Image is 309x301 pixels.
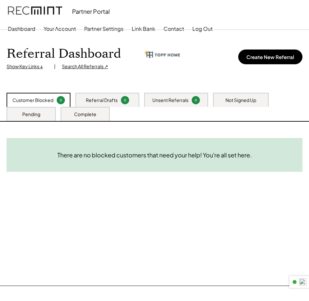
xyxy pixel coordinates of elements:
[22,111,40,118] div: Pending
[84,22,124,35] button: Partner Settings
[12,97,53,104] div: Customer Blocked
[7,63,48,70] div: Show Key Links ↓
[74,111,96,118] div: Complete
[44,22,76,35] button: Your Account
[54,63,55,70] div: |
[192,22,213,35] button: Log Out
[62,63,108,70] div: Search All Referrals ↗
[8,22,35,35] button: Dashboard
[132,22,155,35] button: Link Bank
[7,46,121,62] h1: Referral Dashboard
[58,98,64,103] div: 0
[144,50,180,58] img: cropped-topp-home-logo.png
[225,97,256,104] div: Not Signed Up
[86,97,118,104] div: Referral Drafts
[57,151,252,159] div: There are no blocked customers that need your help! You're all set here.
[164,22,184,35] button: Contact
[193,98,199,103] div: 0
[152,97,188,104] div: Unsent Referrals
[122,98,128,103] div: 0
[72,8,110,15] div: Partner Portal
[238,50,302,64] button: Create New Referral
